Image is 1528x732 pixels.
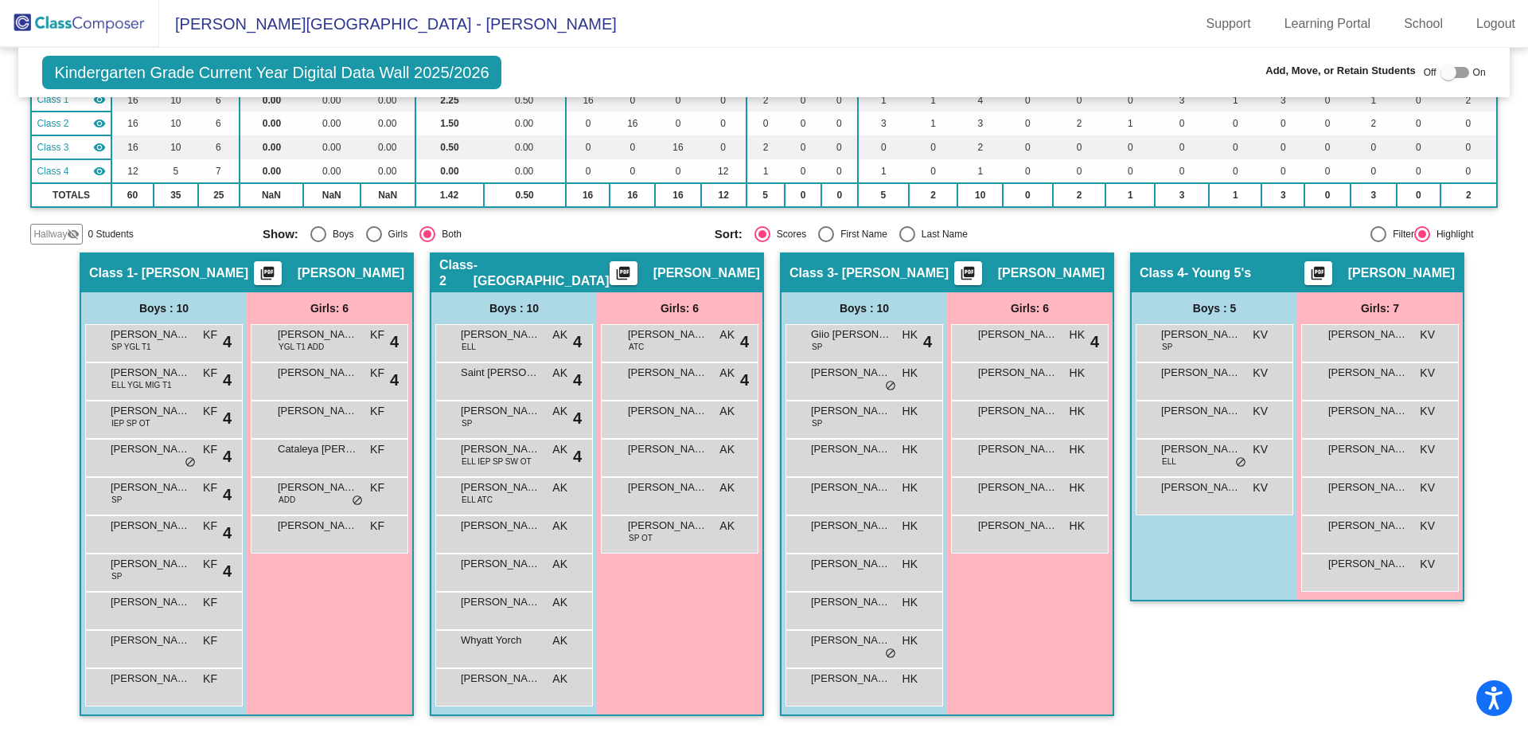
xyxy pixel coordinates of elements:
[370,365,384,382] span: KF
[957,183,1003,207] td: 10
[1328,441,1408,457] span: [PERSON_NAME]
[573,444,582,468] span: 4
[1053,183,1106,207] td: 2
[1162,456,1176,468] span: ELL
[1440,88,1496,112] td: 2
[111,135,154,159] td: 16
[474,257,610,289] span: - [GEOGRAPHIC_DATA]
[81,292,247,324] div: Boys : 10
[203,403,217,420] span: KF
[111,365,190,381] span: [PERSON_NAME]
[31,159,111,183] td: Kelsey Villanueva - Young 5's
[154,183,197,207] td: 35
[1105,88,1154,112] td: 0
[154,112,197,135] td: 10
[1420,441,1435,458] span: KV
[134,265,248,281] span: - [PERSON_NAME]
[223,368,232,392] span: 4
[111,159,154,183] td: 12
[198,88,240,112] td: 6
[715,227,743,241] span: Sort:
[1155,112,1209,135] td: 0
[909,183,957,207] td: 2
[461,403,540,419] span: [PERSON_NAME]
[1070,365,1085,382] span: HK
[1105,112,1154,135] td: 1
[1161,327,1241,343] span: [PERSON_NAME]
[821,112,857,135] td: 0
[821,159,857,183] td: 0
[1420,327,1435,343] span: KV
[1053,159,1106,183] td: 0
[1464,11,1528,37] a: Logout
[154,88,197,112] td: 10
[159,11,617,37] span: [PERSON_NAME][GEOGRAPHIC_DATA] - [PERSON_NAME]
[719,365,735,382] span: AK
[1386,227,1414,241] div: Filter
[303,159,361,183] td: 0.00
[1304,183,1351,207] td: 0
[566,159,610,183] td: 0
[610,135,655,159] td: 0
[655,183,701,207] td: 16
[1304,112,1351,135] td: 0
[909,159,957,183] td: 0
[719,441,735,458] span: AK
[1397,112,1441,135] td: 0
[719,327,735,343] span: AK
[1194,11,1264,37] a: Support
[484,135,566,159] td: 0.00
[1397,159,1441,183] td: 0
[1253,365,1268,382] span: KV
[298,265,404,281] span: [PERSON_NAME]
[111,112,154,135] td: 16
[1261,112,1304,135] td: 0
[858,88,909,112] td: 1
[812,417,822,429] span: SP
[198,159,240,183] td: 7
[1070,403,1085,420] span: HK
[701,112,746,135] td: 0
[811,441,891,457] span: [PERSON_NAME]
[947,292,1113,324] div: Girls: 6
[279,341,324,353] span: YGL T1 ADD
[746,135,785,159] td: 2
[111,327,190,343] span: [PERSON_NAME] [PERSON_NAME]
[655,88,701,112] td: 0
[303,183,361,207] td: NaN
[909,88,957,112] td: 1
[958,265,977,288] mat-icon: picture_as_pdf
[1351,88,1397,112] td: 1
[610,112,655,135] td: 16
[263,227,298,241] span: Show:
[42,56,501,89] span: Kindergarten Grade Current Year Digital Data Wall 2025/2026
[1420,365,1435,382] span: KV
[978,403,1058,419] span: [PERSON_NAME]
[628,441,707,457] span: [PERSON_NAME]
[1440,159,1496,183] td: 0
[915,227,968,241] div: Last Name
[566,183,610,207] td: 16
[1003,135,1052,159] td: 0
[858,112,909,135] td: 3
[370,441,384,458] span: KF
[31,183,111,207] td: TOTALS
[111,403,190,419] span: [PERSON_NAME]
[701,135,746,159] td: 0
[1261,183,1304,207] td: 3
[1253,327,1268,343] span: KV
[303,88,361,112] td: 0.00
[821,88,857,112] td: 0
[552,403,567,420] span: AK
[740,330,749,354] span: 4
[629,341,644,353] span: ATC
[303,135,361,159] td: 0.00
[957,135,1003,159] td: 2
[278,365,357,381] span: [PERSON_NAME]
[858,135,909,159] td: 0
[111,183,154,207] td: 60
[1155,88,1209,112] td: 3
[1304,159,1351,183] td: 0
[1070,327,1085,343] span: HK
[1473,65,1486,80] span: On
